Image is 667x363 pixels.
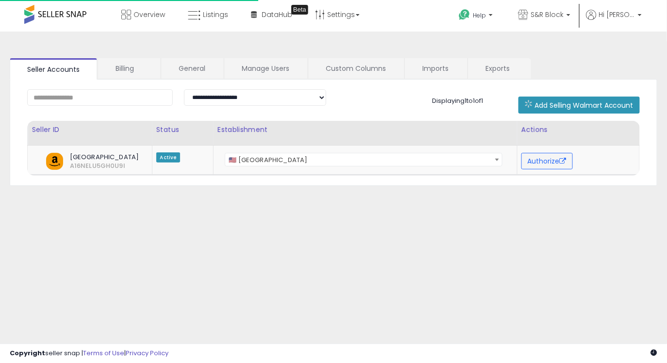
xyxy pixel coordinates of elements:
strong: Copyright [10,348,45,358]
span: Help [473,11,486,19]
a: Manage Users [224,58,307,79]
div: Seller ID [32,125,148,135]
a: Custom Columns [308,58,403,79]
span: Displaying 1 to 1 of 1 [432,96,483,105]
a: Seller Accounts [10,58,97,80]
a: Privacy Policy [126,348,168,358]
a: Exports [468,58,530,79]
span: [GEOGRAPHIC_DATA] [63,153,130,162]
a: Terms of Use [83,348,124,358]
span: Hi [PERSON_NAME] [599,10,635,19]
div: seller snap | | [10,349,168,358]
span: A16NELU5GH0U9I [63,162,77,170]
a: Help [451,1,502,32]
span: S&R Block [531,10,564,19]
i: Get Help [458,9,470,21]
a: General [161,58,223,79]
img: amazon.png [46,153,63,170]
span: DataHub [262,10,292,19]
a: Billing [98,58,160,79]
span: Overview [133,10,165,19]
div: Establishment [217,125,513,135]
span: 🇺🇸 United States [225,153,502,167]
span: Add Selling Walmart Account [534,100,634,110]
span: Listings [203,10,228,19]
button: Add Selling Walmart Account [518,97,640,114]
a: Imports [405,58,467,79]
span: Active [156,152,181,163]
a: Hi [PERSON_NAME] [586,10,642,32]
div: Status [156,125,209,135]
div: Actions [521,125,635,135]
span: 🇺🇸 United States [225,153,502,166]
button: Authorize [521,153,573,169]
div: Tooltip anchor [291,5,308,15]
